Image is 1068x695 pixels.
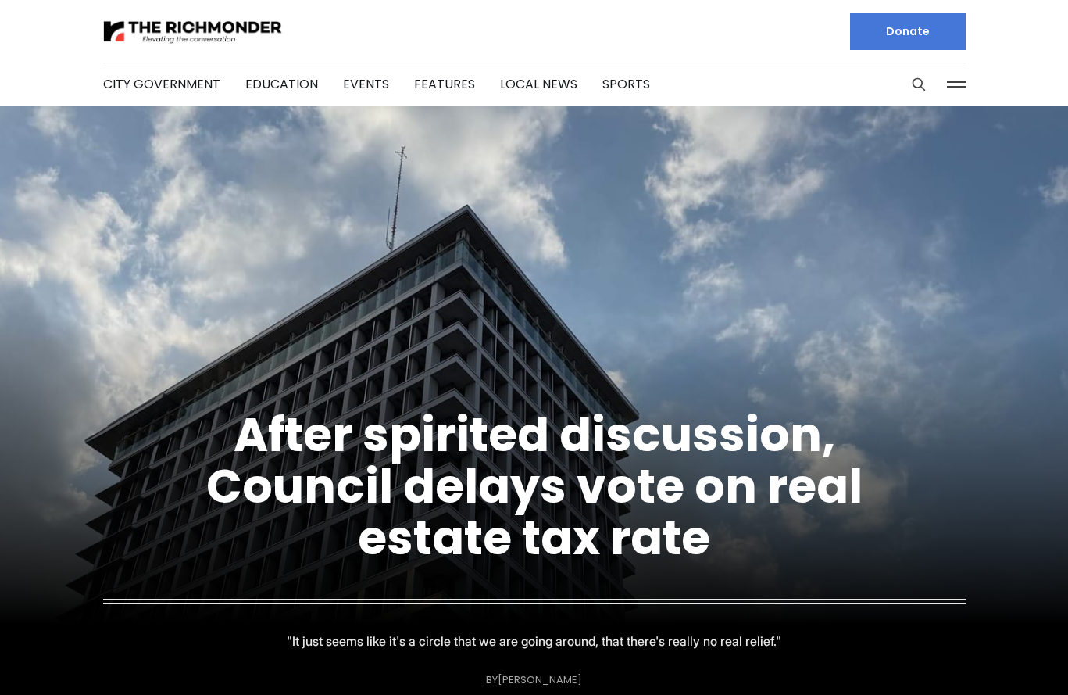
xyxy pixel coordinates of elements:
img: The Richmonder [103,18,283,45]
a: Features [414,75,475,93]
a: Events [343,75,389,93]
button: Search this site [907,73,930,96]
a: After spirited discussion, Council delays vote on real estate tax rate [206,402,863,571]
a: [PERSON_NAME] [498,672,582,687]
p: "It just seems like it's a circle that we are going around, that there's really no real relief." [287,630,781,652]
a: Education [245,75,318,93]
a: City Government [103,75,220,93]
a: Local News [500,75,577,93]
iframe: portal-trigger [936,618,1068,695]
div: By [486,674,582,686]
a: Donate [850,13,966,50]
a: Sports [602,75,650,93]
